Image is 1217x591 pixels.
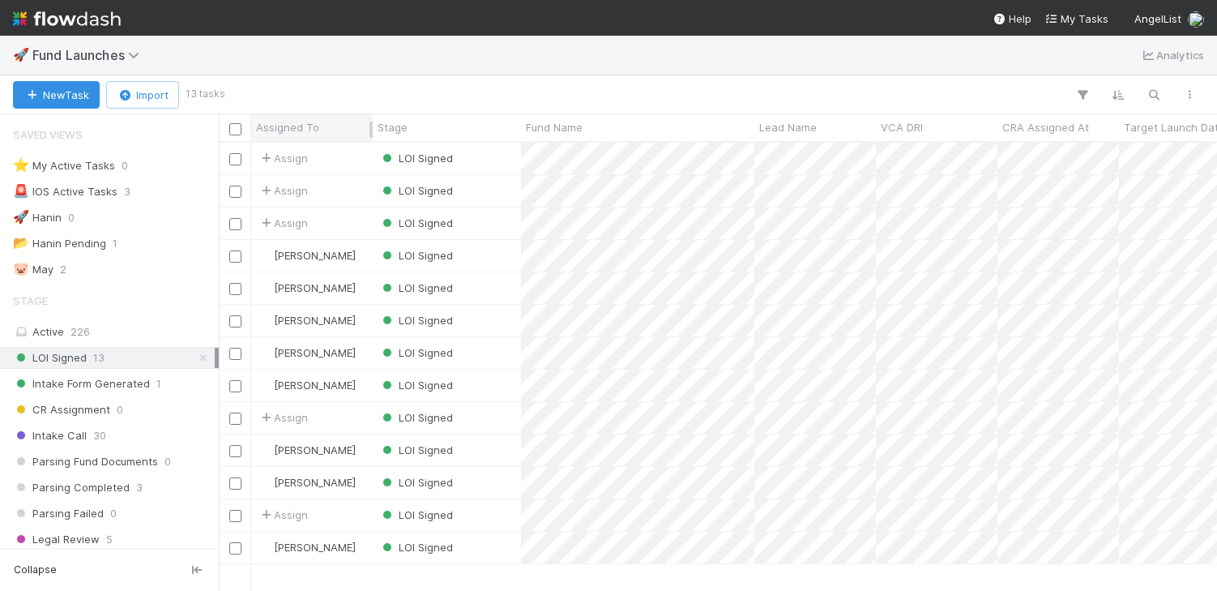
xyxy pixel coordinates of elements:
span: LOI Signed [379,443,453,456]
span: 0 [117,400,123,420]
div: [PERSON_NAME] [258,345,356,361]
span: 2 [60,259,66,280]
span: LOI Signed [379,508,453,521]
span: 📂 [13,236,29,250]
span: Assign [258,409,308,426]
span: 1 [113,233,117,254]
span: Fund Launches [32,47,147,63]
span: Parsing Fund Documents [13,452,158,472]
img: avatar_784ea27d-2d59-4749-b480-57d513651deb.png [258,249,271,262]
span: My Tasks [1044,12,1108,25]
img: avatar_5efa0666-8651-45e1-ad93-d350fecd9671.png [258,443,271,456]
input: Toggle Row Selected [229,445,241,457]
div: LOI Signed [379,474,453,490]
div: Assign [258,182,308,199]
span: 0 [68,208,75,228]
input: Toggle Row Selected [229,510,241,522]
span: 🚀 [13,210,29,224]
span: [PERSON_NAME] [274,346,356,359]
span: AngelList [1134,12,1181,25]
input: Toggle Row Selected [229,315,241,328]
span: CRA Assigned At [1002,119,1089,135]
button: Import [106,81,179,109]
span: [PERSON_NAME] [274,249,356,262]
span: [PERSON_NAME] [274,314,356,327]
span: 🐷 [13,262,29,276]
img: avatar_c597f508-4d28-4c7c-92e0-bd2d0d338f8e.png [258,346,271,359]
span: 30 [93,426,106,446]
span: VCA DRI [881,119,923,135]
div: [PERSON_NAME] [258,539,356,555]
div: [PERSON_NAME] [258,280,356,296]
span: Intake Call [13,426,87,446]
span: LOI Signed [379,314,453,327]
span: Assign [258,150,308,166]
span: Assign [258,507,308,523]
span: [PERSON_NAME] [274,379,356,392]
span: Collapse [14,563,57,577]
div: [PERSON_NAME] [258,247,356,263]
div: [PERSON_NAME] [258,442,356,458]
img: avatar_9de67779-6c57-488b-bea0-f7d0c258f572.png [1188,11,1204,28]
span: LOI Signed [379,281,453,294]
span: Assigned To [256,119,319,135]
span: Assign [258,215,308,231]
input: Toggle Row Selected [229,218,241,230]
span: 🚀 [13,48,29,62]
small: 13 tasks [186,87,225,101]
span: Saved Views [13,118,83,151]
div: Help [993,11,1031,27]
span: 3 [136,478,143,498]
input: Toggle Row Selected [229,380,241,392]
span: LOI Signed [379,152,453,165]
span: CR Assignment [13,400,110,420]
div: LOI Signed [379,280,453,296]
input: Toggle Row Selected [229,153,241,165]
span: 3 [124,182,130,202]
span: LOI Signed [379,184,453,197]
div: Hanin [13,208,62,228]
div: LOI Signed [379,409,453,426]
span: 226 [70,325,90,338]
div: [PERSON_NAME] [258,312,356,328]
div: LOI Signed [379,539,453,555]
div: [PERSON_NAME] [258,377,356,393]
span: 1 [156,374,161,394]
span: LOI Signed [379,379,453,392]
img: avatar_56903d4e-183f-4548-9968-339ac63075ae.png [258,281,271,294]
span: LOI Signed [379,346,453,359]
span: 13 [93,348,105,368]
span: Legal Review [13,529,100,550]
div: Active [13,322,215,342]
div: LOI Signed [379,150,453,166]
input: Toggle Row Selected [229,186,241,198]
div: IOS Active Tasks [13,182,117,202]
span: Intake Form Generated [13,374,150,394]
img: avatar_462714f4-64db-4129-b9df-50d7d164b9fc.png [258,314,271,327]
span: 🚨 [13,184,29,198]
span: LOI Signed [379,249,453,262]
a: Analytics [1140,45,1204,65]
input: Toggle Row Selected [229,251,241,263]
span: 5 [106,529,113,550]
a: My Tasks [1044,11,1108,27]
span: LOI Signed [13,348,87,368]
button: NewTask [13,81,100,109]
div: LOI Signed [379,377,453,393]
img: avatar_9bf5d80c-4205-46c9-bf6e-5147b3b3a927.png [258,541,271,554]
span: 0 [122,156,128,176]
input: Toggle Row Selected [229,283,241,295]
div: LOI Signed [379,312,453,328]
span: 0 [164,452,171,472]
img: avatar_51d3a7df-1bfa-4572-86d7-27695b6e91a1.png [258,476,271,489]
span: LOI Signed [379,476,453,489]
span: Parsing Failed [13,503,104,524]
span: Lead Name [759,119,817,135]
div: May [13,259,53,280]
div: LOI Signed [379,182,453,199]
span: LOI Signed [379,216,453,229]
div: LOI Signed [379,345,453,361]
